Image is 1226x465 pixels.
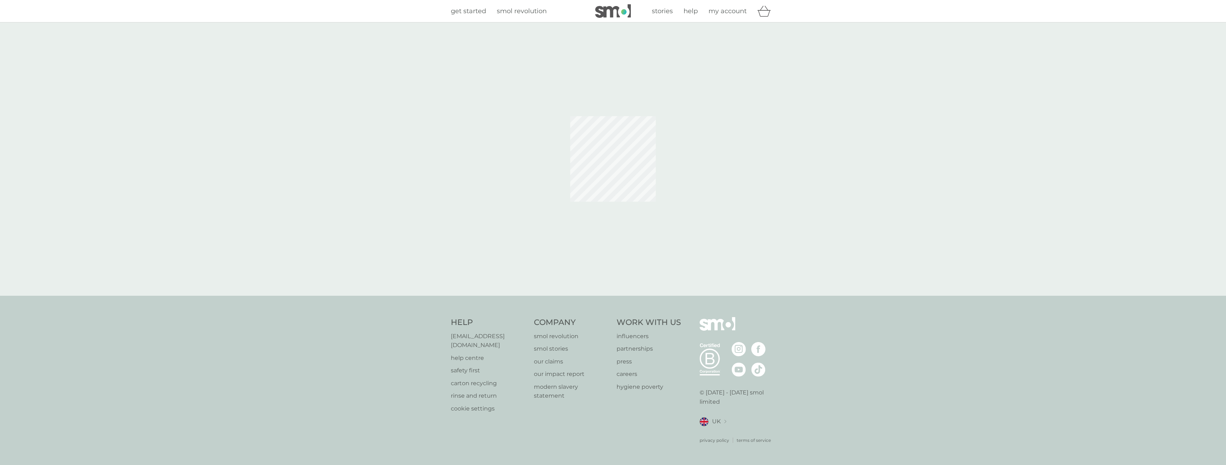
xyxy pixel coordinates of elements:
[684,7,698,15] span: help
[732,362,746,377] img: visit the smol Youtube page
[451,379,527,388] a: carton recycling
[751,342,766,356] img: visit the smol Facebook page
[709,7,747,15] span: my account
[700,437,729,444] a: privacy policy
[700,317,735,341] img: smol
[751,362,766,377] img: visit the smol Tiktok page
[700,388,776,406] p: © [DATE] - [DATE] smol limited
[709,6,747,16] a: my account
[451,353,527,363] a: help centre
[617,357,681,366] a: press
[497,6,547,16] a: smol revolution
[534,382,610,401] a: modern slavery statement
[617,382,681,392] a: hygiene poverty
[757,4,775,18] div: basket
[617,317,681,328] h4: Work With Us
[451,404,527,413] a: cookie settings
[451,6,486,16] a: get started
[617,344,681,353] a: partnerships
[534,317,610,328] h4: Company
[684,6,698,16] a: help
[534,344,610,353] a: smol stories
[700,417,709,426] img: UK flag
[724,420,726,424] img: select a new location
[451,317,527,328] h4: Help
[732,342,746,356] img: visit the smol Instagram page
[497,7,547,15] span: smol revolution
[737,437,771,444] a: terms of service
[451,332,527,350] a: [EMAIL_ADDRESS][DOMAIN_NAME]
[712,417,721,426] span: UK
[534,357,610,366] a: our claims
[617,332,681,341] a: influencers
[534,332,610,341] a: smol revolution
[652,7,673,15] span: stories
[534,370,610,379] a: our impact report
[595,4,631,18] img: smol
[617,370,681,379] a: careers
[451,366,527,375] a: safety first
[451,7,486,15] span: get started
[652,6,673,16] a: stories
[451,391,527,401] a: rinse and return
